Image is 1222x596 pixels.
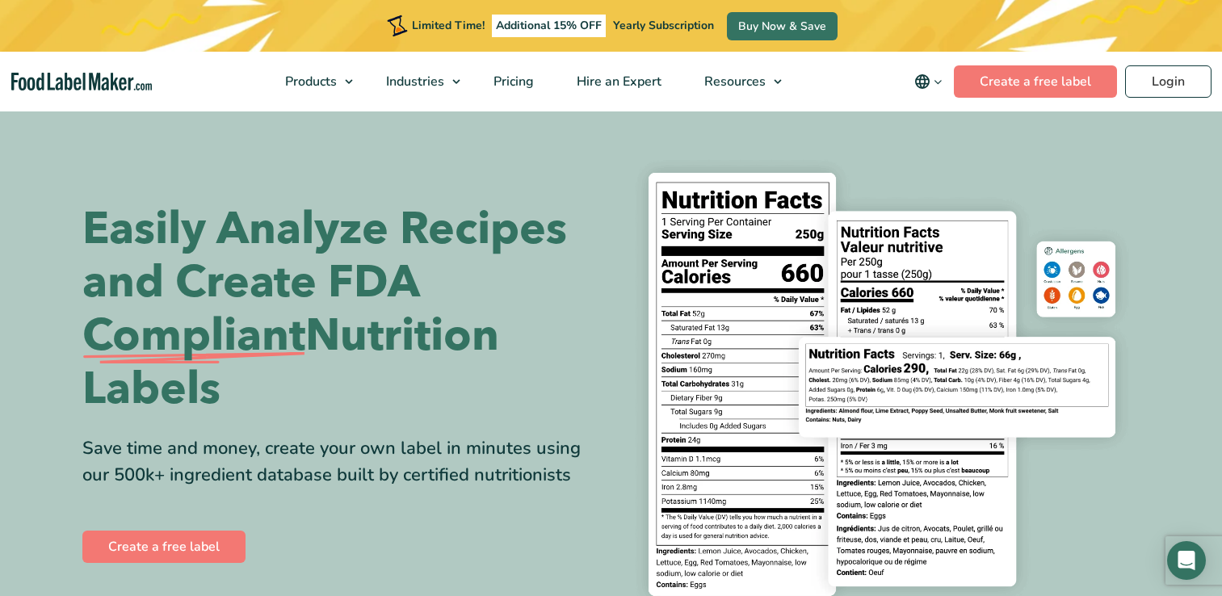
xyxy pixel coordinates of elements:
a: Resources [683,52,790,111]
a: Products [264,52,361,111]
a: Pricing [472,52,552,111]
a: Create a free label [954,65,1117,98]
span: Yearly Subscription [613,18,714,33]
span: Pricing [489,73,535,90]
a: Create a free label [82,531,246,563]
span: Hire an Expert [572,73,663,90]
a: Industries [365,52,468,111]
a: Hire an Expert [556,52,679,111]
span: Products [280,73,338,90]
div: Save time and money, create your own label in minutes using our 500k+ ingredient database built b... [82,435,599,489]
div: Open Intercom Messenger [1167,541,1206,580]
h1: Easily Analyze Recipes and Create FDA Nutrition Labels [82,203,599,416]
span: Limited Time! [412,18,485,33]
span: Additional 15% OFF [492,15,606,37]
a: Buy Now & Save [727,12,838,40]
span: Industries [381,73,446,90]
span: Compliant [82,309,305,363]
span: Resources [699,73,767,90]
a: Login [1125,65,1212,98]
